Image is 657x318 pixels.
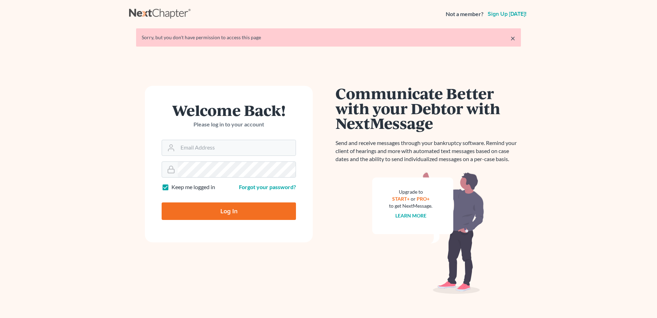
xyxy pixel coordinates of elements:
strong: Not a member? [446,10,483,18]
input: Log In [162,202,296,220]
div: Sorry, but you don't have permission to access this page [142,34,515,41]
label: Keep me logged in [171,183,215,191]
img: nextmessage_bg-59042aed3d76b12b5cd301f8e5b87938c9018125f34e5fa2b7a6b67550977c72.svg [372,172,484,294]
p: Please log in to your account [162,120,296,129]
a: Learn more [395,213,426,219]
p: Send and receive messages through your bankruptcy software. Remind your client of hearings and mo... [335,139,521,163]
div: to get NextMessage. [389,202,432,209]
a: × [510,34,515,42]
span: or [411,196,416,202]
a: START+ [392,196,410,202]
a: Forgot your password? [239,184,296,190]
h1: Communicate Better with your Debtor with NextMessage [335,86,521,131]
h1: Welcome Back! [162,103,296,118]
input: Email Address [178,140,296,155]
a: Sign up [DATE]! [486,11,528,17]
a: PRO+ [417,196,430,202]
div: Upgrade to [389,188,432,195]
